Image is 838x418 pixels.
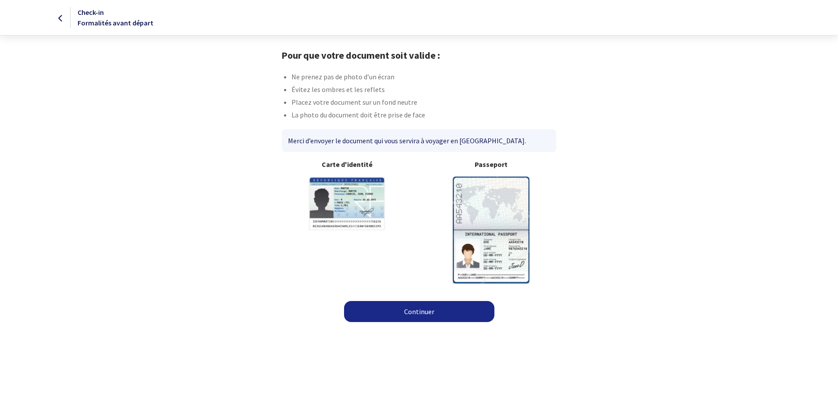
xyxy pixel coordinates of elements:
div: Merci d’envoyer le document qui vous servira à voyager en [GEOGRAPHIC_DATA]. [282,129,556,152]
img: illuPasseport.svg [453,177,529,283]
b: Passeport [426,159,556,170]
h1: Pour que votre document soit valide : [281,50,556,61]
a: Continuer [344,301,494,322]
li: La photo du document doit être prise de face [291,110,556,122]
li: Évitez les ombres et les reflets [291,84,556,97]
img: illuCNI.svg [309,177,385,230]
b: Carte d'identité [282,159,412,170]
li: Ne prenez pas de photo d’un écran [291,71,556,84]
li: Placez votre document sur un fond neutre [291,97,556,110]
span: Check-in Formalités avant départ [78,8,153,27]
